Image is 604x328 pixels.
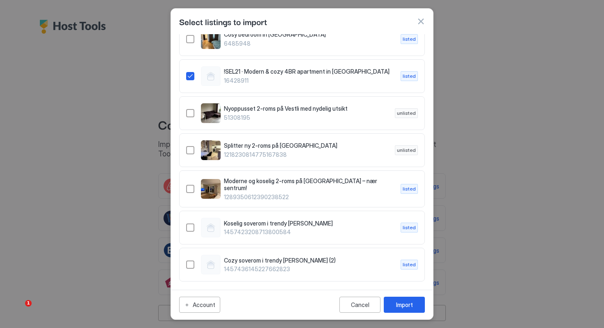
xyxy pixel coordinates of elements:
[201,29,221,49] div: listing image
[201,103,221,123] div: listing image
[339,297,380,313] button: Cancel
[224,228,394,236] span: 1457423208713800584
[193,300,215,309] div: Account
[186,255,418,274] div: 1457436145227662823
[186,29,418,49] div: 6485948
[224,265,394,273] span: 1457436145227662823
[403,72,416,80] span: listed
[201,179,221,199] div: listing image
[8,300,28,320] iframe: Intercom live chat
[351,301,369,308] div: Cancel
[186,218,418,237] div: 1457423208713800584
[224,142,388,149] span: Splitter ny 2-roms på [GEOGRAPHIC_DATA]
[403,185,416,193] span: listed
[384,297,425,313] button: Import
[403,224,416,231] span: listed
[186,103,418,123] div: 51308195
[179,297,220,313] button: Account
[403,261,416,268] span: listed
[224,257,394,264] span: Cozy soverom i trendy [PERSON_NAME] (2)
[224,177,394,192] span: Moderne og koselig 2-roms på [GEOGRAPHIC_DATA] – nær sentrum!
[179,15,267,28] span: Select listings to import
[224,68,394,75] span: !SEL21 · Modern & cozy 4BR apartment in [GEOGRAPHIC_DATA]
[186,177,418,201] div: 1289350612390238522
[397,109,416,117] span: unlisted
[224,193,394,201] span: 1289350612390238522
[186,66,418,86] div: 16428911
[224,40,394,47] span: 6485948
[224,105,388,112] span: Nyoppusset 2-roms på Vestli med nydelig utsikt
[224,220,394,227] span: Koselig soverom i trendy [PERSON_NAME]
[403,35,416,43] span: listed
[224,31,394,38] span: Cosy bedroom in [GEOGRAPHIC_DATA]
[397,147,416,154] span: unlisted
[224,151,388,158] span: 1218230814775167838
[186,140,418,160] div: 1218230814775167838
[224,114,388,121] span: 51308195
[201,140,221,160] div: listing image
[224,77,394,84] span: 16428911
[25,300,32,307] span: 1
[396,300,413,309] div: Import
